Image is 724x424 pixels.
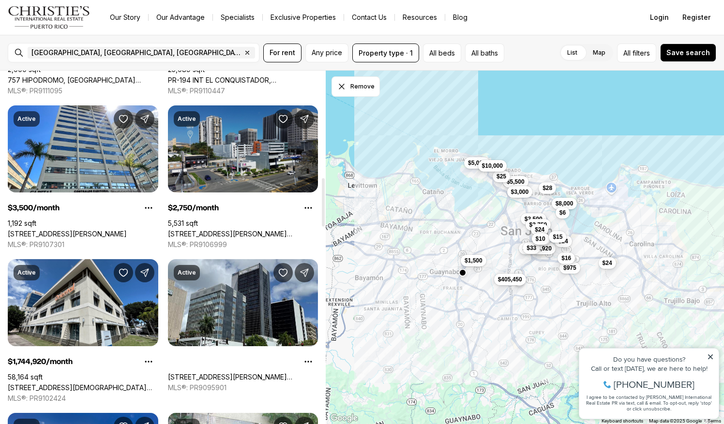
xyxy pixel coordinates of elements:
button: Login [644,8,675,27]
a: Specialists [213,11,262,24]
button: Contact Us [344,11,394,24]
button: Any price [305,44,348,62]
button: Share Property [135,263,154,282]
button: Dismiss drawing [332,76,380,97]
span: $33 [527,244,536,252]
button: Property options [139,352,158,371]
button: $10,000 [478,160,506,172]
label: Map [585,44,613,61]
button: $975 [559,262,580,274]
span: $10 [535,235,545,243]
span: $10,000 [482,162,502,170]
span: $1,744,920 [522,245,551,252]
a: 252 PONCE DE LEON AVE, SAN JUAN PR, 00918 [168,373,318,381]
button: Property type · 1 [352,44,419,62]
span: [GEOGRAPHIC_DATA], [GEOGRAPHIC_DATA], [GEOGRAPHIC_DATA] [31,49,241,57]
button: $5,000 [464,157,490,169]
a: 239 ARTERIAL HOSTOS AVE, SAN JUAN PR, 00918 [8,230,127,238]
span: $5,500 [507,178,525,186]
img: logo [8,6,90,29]
a: Resources [395,11,445,24]
button: $8,000 [551,198,577,209]
span: Any price [312,49,342,57]
a: Our Story [102,11,148,24]
span: $1,500 [465,257,483,264]
p: Active [17,115,36,123]
a: Blog [445,11,475,24]
span: $405,450 [498,276,522,283]
span: Save search [666,49,710,57]
button: Property options [299,352,318,371]
button: $6 [555,207,569,219]
button: $3,000 [507,186,532,198]
button: $2,750 [525,219,551,231]
span: $25 [497,173,506,180]
button: $24 [531,224,548,235]
button: $5,500 [503,176,528,188]
label: List [559,44,585,61]
button: All beds [423,44,461,62]
button: Save Property: 252 PONCE DE LEON AVE [273,263,293,282]
button: $25 [493,171,510,182]
a: 280 JESUS T PIÑERO AVE, SAN JUAN PR, 00927 [8,383,158,392]
span: $6 [559,209,565,217]
button: Save Property: 133 CALLE O'NEILL [273,109,293,129]
button: For rent [263,44,302,62]
button: Share Property [135,109,154,129]
button: $28 [539,182,556,194]
div: Call or text [DATE], we are here to help! [10,31,140,38]
span: $28 [543,184,552,192]
p: Active [17,269,36,277]
a: PR-194 INT EL CONQUISTADOR, FAJARDO PR, 00738 [168,76,318,85]
span: All [623,48,631,58]
span: $3,500 [524,215,542,223]
button: $16 [558,252,575,264]
span: $2,750 [529,221,547,229]
button: $33 [523,242,540,254]
button: $1,744,920 [518,243,555,254]
span: $24 [535,226,544,234]
span: filters [633,48,650,58]
a: Exclusive Properties [263,11,344,24]
button: $24 [598,257,616,269]
button: Save Property: 239 ARTERIAL HOSTOS AVE [114,109,133,129]
p: Active [178,269,196,277]
span: $16 [561,254,571,262]
button: Property options [299,198,318,218]
span: $15 [553,233,562,241]
button: $1,500 [461,255,486,266]
span: $3,000 [511,188,528,196]
span: $5,000 [468,159,486,167]
button: $405,450 [494,274,526,285]
button: Save Property: 280 JESUS T PIÑERO AVE [114,263,133,282]
p: Active [178,115,196,123]
span: [PHONE_NUMBER] [40,45,121,55]
button: All baths [465,44,504,62]
button: Share Property [295,109,314,129]
span: $24 [558,237,568,245]
button: $24 [554,235,572,247]
button: Property options [139,198,158,218]
span: $8,000 [555,200,573,207]
button: $10 [531,233,549,245]
span: $24 [602,259,612,267]
span: $975 [563,264,576,272]
button: Allfilters [617,44,656,62]
div: Do you have questions? [10,22,140,29]
span: I agree to be contacted by [PERSON_NAME] International Real Estate PR via text, call & email. To ... [12,59,138,78]
button: Register [677,8,716,27]
span: For rent [270,49,295,57]
span: Register [682,14,710,21]
a: Our Advantage [149,11,212,24]
button: Share Property [295,263,314,282]
span: Login [650,14,669,21]
button: $15 [549,231,566,243]
button: Save search [660,44,716,62]
a: 757 HIPODROMO, SAN JUAN PR, 00909 [8,76,158,85]
button: $3,500 [520,213,546,225]
a: 133 CALLE O'NEILL, SAN JUAN PR, 00918 [168,230,318,238]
